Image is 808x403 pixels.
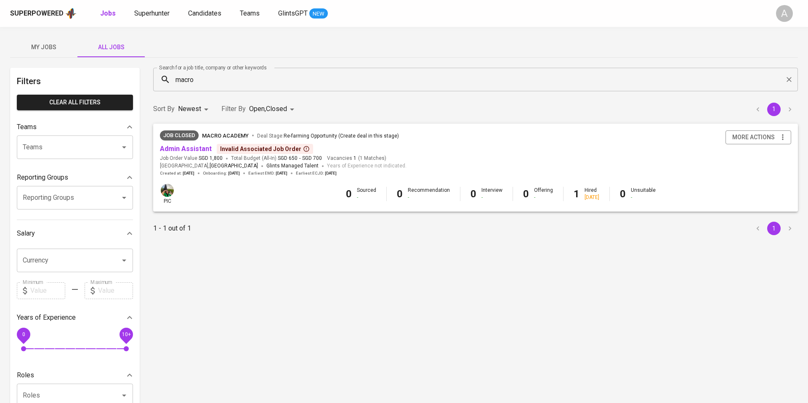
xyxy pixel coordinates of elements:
[231,155,322,162] span: Total Budget (All-In)
[17,370,34,380] p: Roles
[397,188,403,200] b: 0
[160,162,258,170] span: [GEOGRAPHIC_DATA] ,
[327,155,386,162] span: Vacancies ( 1 Matches )
[17,367,133,384] div: Roles
[118,141,130,153] button: Open
[17,228,35,239] p: Salary
[183,170,194,176] span: [DATE]
[534,187,553,201] div: Offering
[257,133,399,139] span: Deal Stage :
[767,103,781,116] button: page 1
[98,282,133,299] input: Value
[585,194,599,201] div: [DATE]
[160,145,212,153] a: Admin Assistant
[17,122,37,132] p: Teams
[17,172,68,183] p: Reporting Groups
[327,162,407,170] span: Years of Experience not indicated.
[249,101,297,117] div: Open,Closed
[726,130,791,144] button: more actions
[228,170,240,176] span: [DATE]
[325,170,337,176] span: [DATE]
[153,223,191,233] p: 1 - 1 out of 1
[620,188,626,200] b: 0
[199,155,223,162] span: SGD 1,800
[118,192,130,204] button: Open
[408,187,450,201] div: Recommendation
[220,145,310,153] div: Invalid Associated Job Order
[534,194,553,201] div: -
[118,255,130,266] button: Open
[160,183,175,205] div: pic
[302,155,322,162] span: SGD 700
[346,188,352,200] b: 0
[481,187,502,201] div: Interview
[266,163,319,169] span: Glints Managed Talent
[481,194,502,201] div: -
[17,225,133,242] div: Salary
[17,95,133,110] button: Clear All filters
[122,331,130,337] span: 10+
[357,187,376,201] div: Sourced
[17,74,133,88] h6: Filters
[750,103,798,116] nav: pagination navigation
[160,155,223,162] span: Job Order Value
[188,9,221,17] span: Candidates
[408,194,450,201] div: -
[352,155,356,162] span: 1
[134,9,170,17] span: Superhunter
[203,170,240,176] span: Onboarding :
[299,155,300,162] span: -
[82,42,140,53] span: All Jobs
[296,170,337,176] span: Earliest ECJD :
[10,9,64,19] div: Superpowered
[276,170,287,176] span: [DATE]
[767,222,781,235] button: page 1
[178,101,211,117] div: Newest
[278,155,298,162] span: SGD 650
[240,8,261,19] a: Teams
[357,194,376,201] div: -
[750,222,798,235] nav: pagination navigation
[100,9,116,17] b: Jobs
[17,169,133,186] div: Reporting Groups
[118,390,130,401] button: Open
[17,119,133,135] div: Teams
[65,7,77,20] img: app logo
[161,184,174,197] img: eva@glints.com
[631,194,656,201] div: -
[523,188,529,200] b: 0
[153,104,175,114] p: Sort By
[210,162,258,170] span: [GEOGRAPHIC_DATA]
[284,133,399,139] span: Re-farming Opportunity (Create deal in this stage)
[240,9,260,17] span: Teams
[17,313,76,323] p: Years of Experience
[248,170,287,176] span: Earliest EMD :
[100,8,117,19] a: Jobs
[188,8,223,19] a: Candidates
[732,132,775,143] span: more actions
[278,9,308,17] span: GlintsGPT
[631,187,656,201] div: Unsuitable
[160,130,199,141] div: Job already placed by Glints
[585,187,599,201] div: Hired
[10,7,77,20] a: Superpoweredapp logo
[776,5,793,22] div: A
[134,8,171,19] a: Superhunter
[178,104,201,114] p: Newest
[266,105,287,113] span: Closed
[202,133,249,139] span: Macro Academy
[24,97,126,108] span: Clear All filters
[17,309,133,326] div: Years of Experience
[249,105,266,113] span: Open ,
[470,188,476,200] b: 0
[221,104,246,114] p: Filter By
[160,170,194,176] span: Created at :
[278,8,328,19] a: GlintsGPT NEW
[22,331,25,337] span: 0
[160,131,199,140] span: Job Closed
[309,10,328,18] span: NEW
[30,282,65,299] input: Value
[783,74,795,85] button: Clear
[574,188,579,200] b: 1
[15,42,72,53] span: My Jobs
